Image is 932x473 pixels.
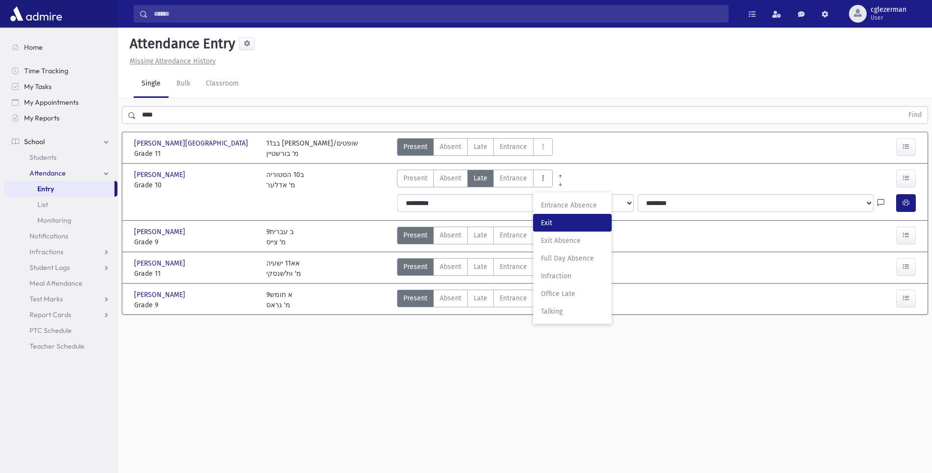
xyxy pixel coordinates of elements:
[474,173,487,183] span: Late
[440,262,461,272] span: Absent
[4,197,117,212] a: List
[474,293,487,303] span: Late
[4,63,117,79] a: Time Tracking
[29,169,66,177] span: Attendance
[403,173,427,183] span: Present
[4,260,117,275] a: Student Logs
[134,148,256,159] span: Grade 11
[8,4,64,24] img: AdmirePro
[169,70,198,98] a: Bulk
[266,170,304,190] div: ב10 הסטוריה מ' אדלער
[37,184,54,193] span: Entry
[500,230,527,240] span: Entrance
[440,173,461,183] span: Absent
[24,137,45,146] span: School
[500,173,527,183] span: Entrance
[403,262,427,272] span: Present
[500,293,527,303] span: Entrance
[4,323,117,338] a: PTC Schedule
[4,110,117,126] a: My Reports
[403,142,427,152] span: Present
[37,200,48,209] span: List
[29,263,70,272] span: Student Logs
[871,14,906,22] span: User
[871,6,906,14] span: cglezerman
[397,170,553,190] div: AttTypes
[29,326,72,335] span: PTC Schedule
[541,271,604,281] span: Infraction
[474,142,487,152] span: Late
[541,306,604,317] span: Talking
[903,107,928,123] button: Find
[440,142,461,152] span: Absent
[29,342,85,351] span: Teacher Schedule
[24,82,52,91] span: My Tasks
[29,153,56,162] span: Students
[29,310,71,319] span: Report Cards
[541,218,604,228] span: Exit
[541,253,604,264] span: Full Day Absence
[24,114,59,122] span: My Reports
[134,180,256,190] span: Grade 10
[541,200,604,210] span: Entrance Absence
[29,232,68,240] span: Notifications
[126,57,216,65] a: Missing Attendance History
[4,149,117,165] a: Students
[474,262,487,272] span: Late
[266,138,358,159] div: בב11 [PERSON_NAME]/שופטים מ' בורשטיין
[397,227,553,247] div: AttTypes
[541,236,604,246] span: Exit Absence
[266,258,301,279] div: אא11 ישעיה מ' וולשנסקי
[500,262,527,272] span: Entrance
[4,181,114,197] a: Entry
[4,338,117,354] a: Teacher Schedule
[134,138,250,148] span: [PERSON_NAME][GEOGRAPHIC_DATA]
[134,70,169,98] a: Single
[29,279,83,288] span: Meal Attendance
[397,258,553,279] div: AttTypes
[134,237,256,247] span: Grade 9
[148,5,728,23] input: Search
[134,290,187,300] span: [PERSON_NAME]
[29,247,63,256] span: Infractions
[4,228,117,244] a: Notifications
[4,79,117,94] a: My Tasks
[397,138,553,159] div: AttTypes
[24,43,43,52] span: Home
[134,268,256,279] span: Grade 11
[266,227,294,247] div: 9ב עברית מ' צייס
[403,293,427,303] span: Present
[4,134,117,149] a: School
[4,291,117,307] a: Test Marks
[4,94,117,110] a: My Appointments
[126,35,235,52] h5: Attendance Entry
[4,275,117,291] a: Meal Attendance
[397,290,553,310] div: AttTypes
[134,170,187,180] span: [PERSON_NAME]
[4,307,117,323] a: Report Cards
[134,258,187,268] span: [PERSON_NAME]
[24,66,68,75] span: Time Tracking
[474,230,487,240] span: Late
[4,165,117,181] a: Attendance
[24,98,79,107] span: My Appointments
[440,293,461,303] span: Absent
[130,57,216,65] u: Missing Attendance History
[134,300,256,310] span: Grade 9
[266,290,292,310] div: 9א חומש מ' גראס
[4,212,117,228] a: Monitoring
[29,295,63,303] span: Test Marks
[403,230,427,240] span: Present
[541,289,604,299] span: Office Late
[134,227,187,237] span: [PERSON_NAME]
[198,70,247,98] a: Classroom
[4,39,117,55] a: Home
[4,244,117,260] a: Infractions
[440,230,461,240] span: Absent
[37,216,71,225] span: Monitoring
[500,142,527,152] span: Entrance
